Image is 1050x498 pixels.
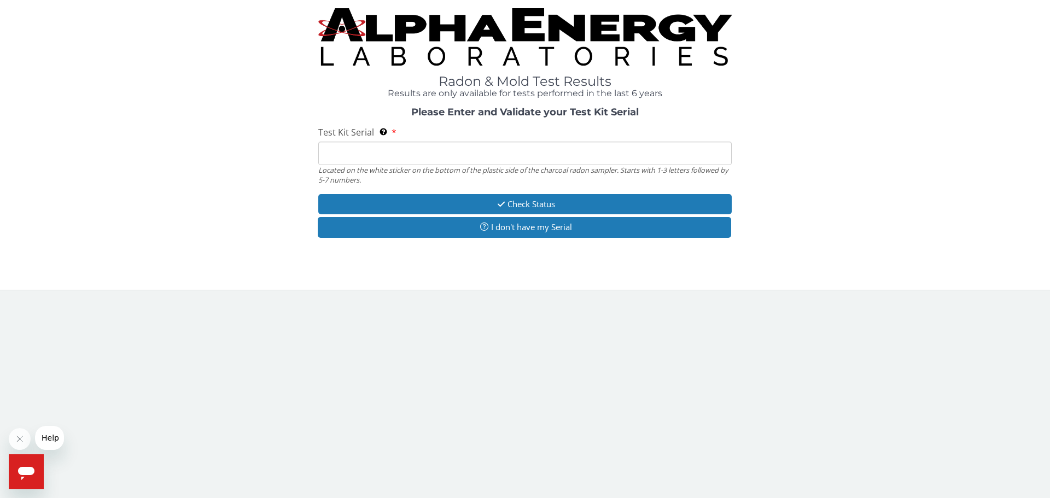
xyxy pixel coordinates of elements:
iframe: Close message [9,428,31,450]
button: Check Status [318,194,732,214]
strong: Please Enter and Validate your Test Kit Serial [411,106,639,118]
img: TightCrop.jpg [318,8,732,66]
button: I don't have my Serial [318,217,731,237]
h4: Results are only available for tests performed in the last 6 years [318,89,732,98]
iframe: Button to launch messaging window [9,454,44,489]
iframe: Message from company [35,426,64,450]
div: Located on the white sticker on the bottom of the plastic side of the charcoal radon sampler. Sta... [318,165,732,185]
h1: Radon & Mold Test Results [318,74,732,89]
span: Test Kit Serial [318,126,374,138]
